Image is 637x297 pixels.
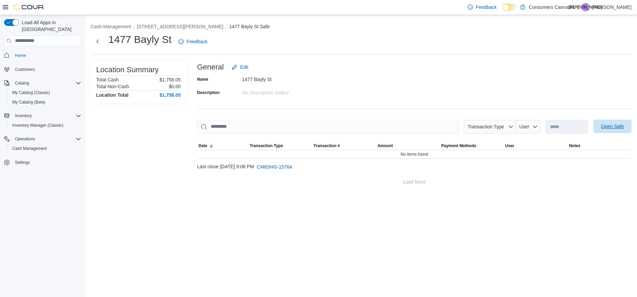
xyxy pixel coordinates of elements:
[254,160,295,174] button: CM8SHG-15764
[160,92,181,98] h4: $1,758.05
[91,35,104,48] button: Next
[96,84,129,89] h6: Total Non-Cash
[91,23,632,31] nav: An example of EuiBreadcrumbs
[1,50,84,60] button: Home
[15,136,35,142] span: Operations
[229,24,270,29] button: 1477 Bayly St Safe
[12,65,81,74] span: Customers
[91,24,131,29] button: Cash Management
[502,4,517,11] input: Dark Mode
[464,120,516,134] button: Transaction Type
[401,152,428,157] span: No items found
[505,143,514,148] span: User
[12,51,29,60] a: Home
[476,4,497,11] span: Feedback
[197,175,632,189] button: Load More
[10,144,81,153] span: Cash Management
[242,87,334,95] div: No Description added
[197,90,220,95] label: Description
[10,121,66,129] a: Inventory Manager (Classic)
[12,90,50,95] span: My Catalog (Classic)
[169,84,181,89] p: $0.00
[242,74,334,82] div: 1477 Bayly St
[468,124,504,129] span: Transaction Type
[592,3,632,11] p: [PERSON_NAME]
[14,4,44,11] img: Cova
[1,134,84,144] button: Operations
[377,143,393,148] span: Amount
[7,88,84,97] button: My Catalog (Classic)
[15,67,35,72] span: Customers
[257,163,292,170] span: CM8SHG-15764
[7,97,84,107] button: My Catalog (Beta)
[313,143,340,148] span: Transaction #
[12,123,63,128] span: Inventory Manager (Classic)
[1,78,84,88] button: Catalog
[440,142,504,150] button: Payment Methods
[4,48,81,185] nav: Complex example
[19,19,81,33] span: Load All Apps in [GEOGRAPHIC_DATA]
[519,124,530,129] span: User
[376,142,440,150] button: Amount
[10,89,53,97] a: My Catalog (Classic)
[12,158,81,167] span: Settings
[516,120,540,134] button: User
[197,160,632,174] div: Last close [DATE] 9:06 PM
[12,112,81,120] span: Inventory
[12,79,81,87] span: Catalog
[601,123,624,130] span: Open Safe
[229,60,251,74] button: Edit
[581,3,590,11] div: Julian Altomare-Leandro
[12,146,47,151] span: Cash Management
[504,142,567,150] button: User
[96,66,159,74] h3: Location Summary
[198,143,207,148] span: Date
[529,3,575,11] p: Consumers Cannabis
[160,77,181,82] p: $1,758.05
[1,111,84,121] button: Inventory
[15,53,26,58] span: Home
[12,135,38,143] button: Operations
[7,144,84,153] button: Cash Management
[10,98,81,106] span: My Catalog (Beta)
[312,142,376,150] button: Transaction #
[108,33,172,46] h1: 1477 Bayly St
[403,178,426,185] span: Load More
[569,143,580,148] span: Notes
[15,80,29,86] span: Catalog
[569,3,603,11] span: [PERSON_NAME]
[197,120,458,134] input: This is a search bar. As you type, the results lower in the page will automatically filter.
[197,77,208,82] label: Name
[1,157,84,167] button: Settings
[12,99,45,105] span: My Catalog (Beta)
[10,98,48,106] a: My Catalog (Beta)
[12,79,32,87] button: Catalog
[197,142,248,150] button: Date
[96,77,119,82] h6: Total Cash
[10,121,81,129] span: Inventory Manager (Classic)
[240,64,248,71] span: Edit
[568,142,632,150] button: Notes
[12,112,34,120] button: Inventory
[441,143,476,148] span: Payment Methods
[15,160,30,165] span: Settings
[137,24,223,29] button: [STREET_ADDRESS][PERSON_NAME]
[197,63,224,71] h3: General
[248,142,312,150] button: Transaction Type
[176,35,210,48] a: Feedback
[10,89,81,97] span: My Catalog (Classic)
[12,158,32,167] a: Settings
[96,92,129,98] h4: Location Total
[187,38,207,45] span: Feedback
[250,143,283,148] span: Transaction Type
[15,113,32,119] span: Inventory
[465,0,499,14] a: Feedback
[12,135,81,143] span: Operations
[7,121,84,130] button: Inventory Manager (Classic)
[1,64,84,74] button: Customers
[12,51,81,60] span: Home
[12,65,38,74] a: Customers
[593,120,632,133] button: Open Safe
[10,144,49,153] a: Cash Management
